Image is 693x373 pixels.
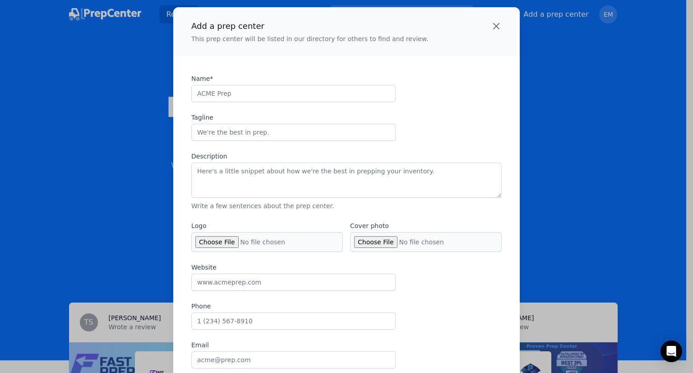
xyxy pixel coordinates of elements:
label: Email [191,340,396,350]
label: Tagline [191,113,396,122]
label: Name* [191,74,396,83]
label: Website [191,263,396,272]
label: Cover photo [350,221,502,230]
p: Write a few sentences about the prep center. [191,201,502,210]
input: www.acmeprep.com [191,274,396,291]
input: acme@prep.com [191,351,396,368]
h2: Add a prep center [191,20,428,33]
p: This prep center will be listed in our directory for others to find and review. [191,34,428,43]
input: 1 (234) 567-8910 [191,312,396,330]
input: ACME Prep [191,85,396,102]
label: Phone [191,302,396,311]
input: We're the best in prep. [191,124,396,141]
label: Logo [191,221,343,230]
label: Description [191,152,502,161]
div: Open Intercom Messenger [661,340,682,362]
